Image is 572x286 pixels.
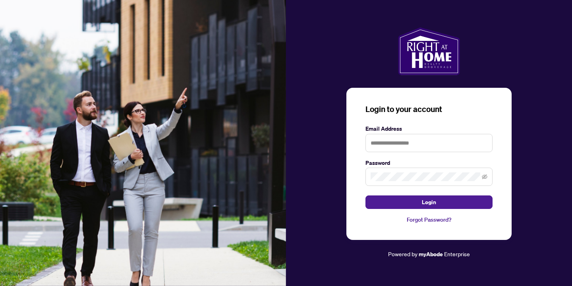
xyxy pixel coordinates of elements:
[365,215,493,224] a: Forgot Password?
[365,158,493,167] label: Password
[365,104,493,115] h3: Login to your account
[388,250,417,257] span: Powered by
[444,250,470,257] span: Enterprise
[398,27,460,75] img: ma-logo
[365,195,493,209] button: Login
[422,196,436,209] span: Login
[365,124,493,133] label: Email Address
[419,250,443,259] a: myAbode
[482,174,487,180] span: eye-invisible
